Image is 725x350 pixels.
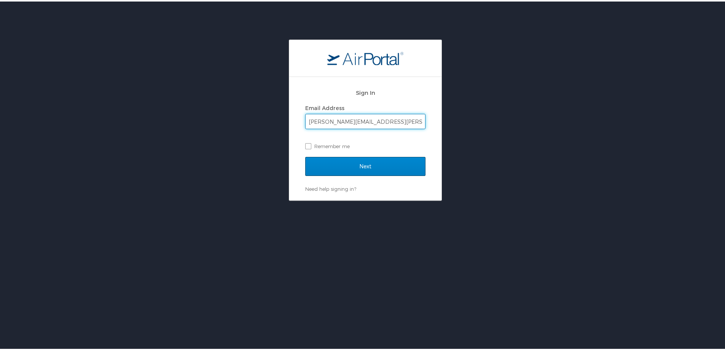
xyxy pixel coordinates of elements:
[305,139,425,150] label: Remember me
[327,50,403,64] img: logo
[305,155,425,174] input: Next
[305,184,356,190] a: Need help signing in?
[305,103,344,110] label: Email Address
[305,87,425,96] h2: Sign In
